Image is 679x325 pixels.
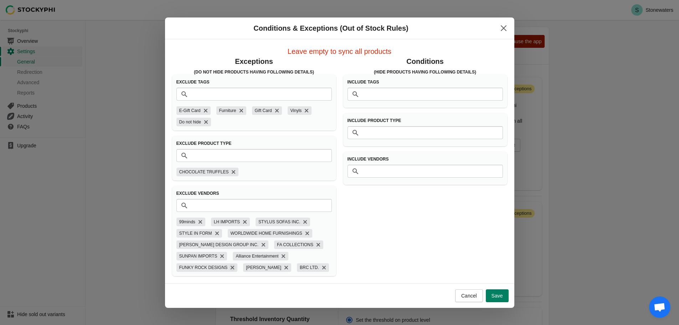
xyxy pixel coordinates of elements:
[258,218,300,226] span: STYLUS SOFAS INC.
[246,263,281,272] span: BRUNELLI
[348,118,503,123] h3: Include Product Type
[280,253,287,260] button: Remove Alliance Entertainment
[303,107,310,114] button: Remove Vinyls
[277,240,313,249] span: FA COLLECTIONS
[218,253,226,260] button: Remove SUNPAN IMPORTS
[348,156,503,162] h3: Include Vendors
[230,168,237,176] button: Remove CHOCOLATE TRUFFLES
[260,241,267,248] button: Remove GUS DESIGN GROUP INC.
[214,218,240,226] span: LH IMPORTS
[219,106,236,115] span: Furniture
[179,229,212,238] span: STYLE IN FORM
[176,79,332,85] h3: Exclude Tags
[179,218,195,226] span: 99minds
[238,107,245,114] button: Remove Furniture
[253,24,408,32] span: Conditions & Exceptions (Out of Stock Rules)
[283,264,290,271] button: Remove BRUNELLI
[348,79,503,85] h3: Include Tags
[176,191,332,196] h3: Exclude Vendors
[290,106,302,115] span: Vinyls
[288,47,391,55] span: Leave empty to sync all products
[241,218,248,225] button: Remove LH IMPORTS
[461,293,477,299] span: Cancel
[455,289,483,302] button: Cancel
[649,296,670,318] div: Open chat
[179,118,201,126] span: Do not hide
[497,22,510,35] button: Close
[202,107,209,114] button: Remove E-Gift Card
[406,57,443,65] span: Conditions
[176,141,332,146] h3: Exclude Product Type
[229,264,236,271] button: Remove FUNKY ROCK DESIGNS
[492,293,503,299] span: Save
[179,106,201,115] span: E-Gift Card
[231,229,302,238] span: WORLDWIDE HOME FURNISHINGS
[315,241,322,248] button: Remove FA COLLECTIONS
[179,240,259,249] span: GUS DESIGN GROUP INC.
[179,168,229,176] span: CHOCOLATE TRUFFLES
[320,264,328,271] button: Remove BRC LTD.
[197,218,204,225] button: Remove 99minds
[179,263,228,272] span: FUNKY ROCK DESIGNS
[302,218,309,225] button: Remove STYLUS SOFAS INC.
[273,107,281,114] button: Remove Gift Card
[179,252,217,260] span: SUNPAN IMPORTS
[172,69,336,75] h3: (Do Not Hide products having following details)
[214,230,221,237] button: Remove STYLE IN FORM
[343,69,507,75] h3: (Hide products having following details)
[304,230,311,237] button: Remove WORLDWIDE HOME FURNISHINGS
[236,252,278,260] span: Alliance Entertainment
[202,118,210,126] button: Remove Do not hide
[255,106,272,115] span: Gift Card
[486,289,509,302] button: Save
[300,263,319,272] span: BRC LTD.
[235,57,273,65] span: Exceptions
